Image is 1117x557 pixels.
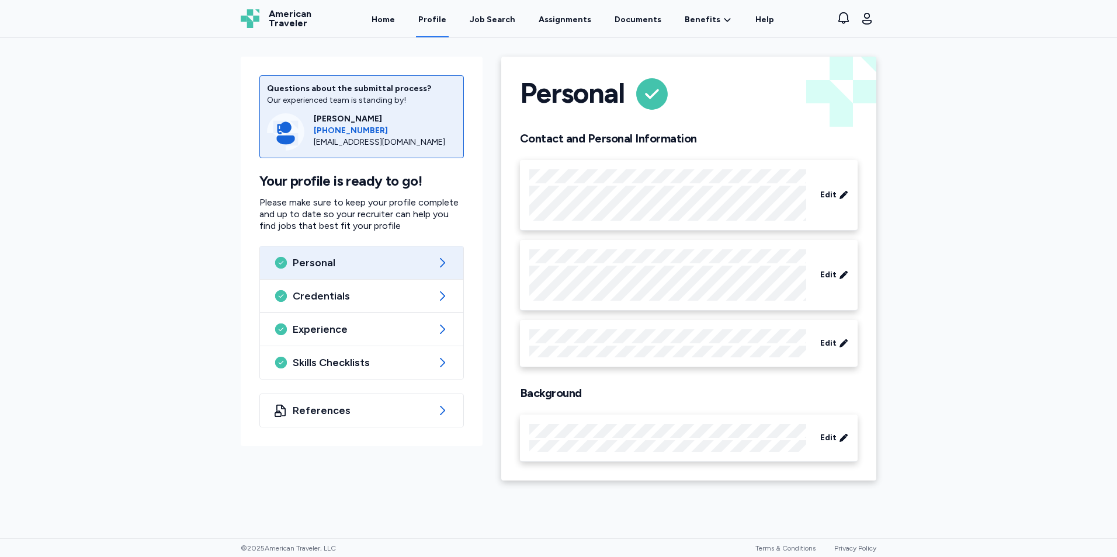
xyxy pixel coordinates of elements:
span: Benefits [685,14,720,26]
span: Edit [820,189,837,201]
h1: Your profile is ready to go! [259,172,464,190]
span: Edit [820,337,837,349]
span: Skills Checklists [293,356,431,370]
span: Edit [820,432,837,444]
div: Edit [520,320,858,367]
span: Experience [293,322,431,336]
a: Terms & Conditions [755,544,816,552]
span: © 2025 American Traveler, LLC [241,544,336,553]
h2: Contact and Personal Information [520,131,858,146]
span: Credentials [293,289,431,303]
span: References [293,403,431,417]
h1: Personal [520,75,624,113]
div: [PERSON_NAME] [314,113,456,125]
span: American Traveler [269,9,311,28]
div: Edit [520,415,858,462]
img: Logo [241,9,259,28]
div: Our experienced team is standing by! [267,95,456,106]
a: Benefits [685,14,732,26]
p: Please make sure to keep your profile complete and up to date so your recruiter can help you find... [259,197,464,232]
a: [PHONE_NUMBER] [314,125,456,137]
img: Consultant [267,113,304,151]
span: Edit [820,269,837,281]
span: Personal [293,256,431,270]
div: Questions about the submittal process? [267,83,456,95]
h2: Background [520,386,858,401]
a: Profile [416,1,449,37]
div: Job Search [470,14,515,26]
div: [EMAIL_ADDRESS][DOMAIN_NAME] [314,137,456,148]
div: Edit [520,160,858,231]
a: Privacy Policy [834,544,876,552]
div: Edit [520,240,858,311]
